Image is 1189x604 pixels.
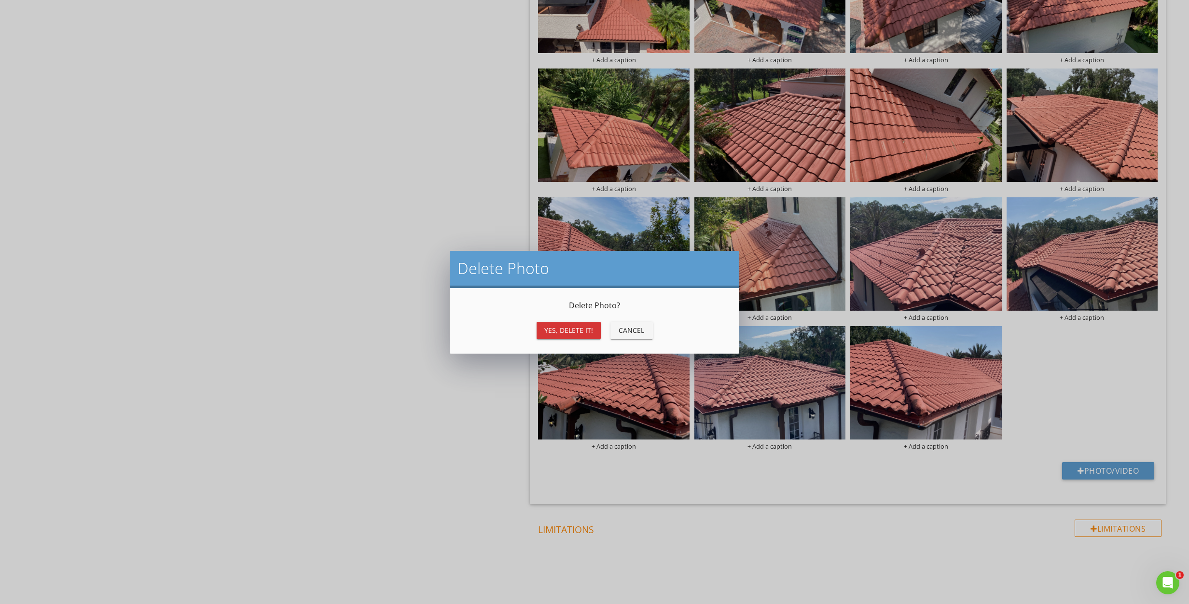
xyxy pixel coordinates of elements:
div: Cancel [618,325,645,335]
button: Cancel [610,322,653,339]
span: 1 [1176,571,1184,579]
button: Yes, Delete it! [537,322,601,339]
div: Yes, Delete it! [544,325,593,335]
h2: Delete Photo [457,259,732,278]
iframe: Intercom live chat [1156,571,1179,594]
p: Delete Photo ? [461,300,728,311]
